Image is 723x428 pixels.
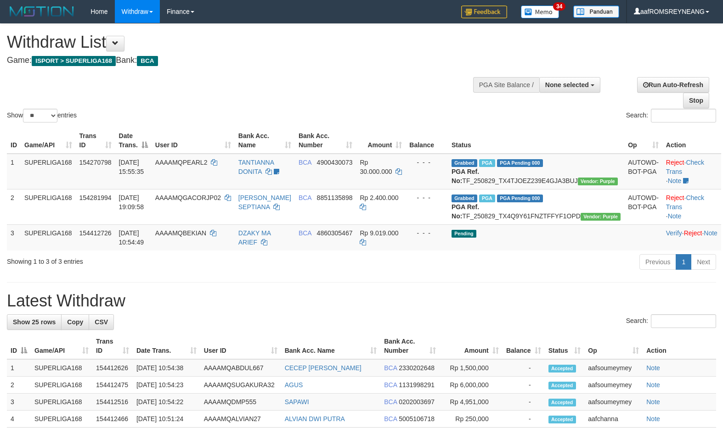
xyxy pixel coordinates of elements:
[7,394,31,411] td: 3
[452,168,479,184] b: PGA Ref. No:
[295,128,356,154] th: Bank Acc. Number: activate to sort column ascending
[299,194,311,201] span: BCA
[200,333,281,359] th: User ID: activate to sort column ascending
[399,364,435,372] span: Copy 2330202648 to clipboard
[7,314,62,330] a: Show 25 rows
[668,177,682,184] a: Note
[285,364,361,372] a: CECEP [PERSON_NAME]
[133,333,200,359] th: Date Trans.: activate to sort column ascending
[646,381,660,389] a: Note
[21,128,76,154] th: Game/API: activate to sort column ascending
[521,6,559,18] img: Button%20Memo.svg
[548,382,576,389] span: Accepted
[553,2,565,11] span: 34
[7,359,31,377] td: 1
[200,377,281,394] td: AAAAMQSUGAKURA32
[626,109,716,122] label: Search:
[133,394,200,411] td: [DATE] 10:54:22
[21,154,76,189] td: SUPERLIGA168
[548,365,576,372] span: Accepted
[92,359,133,377] td: 154412626
[573,6,619,18] img: panduan.png
[479,159,495,167] span: Marked by aafmaleo
[497,159,543,167] span: PGA Pending
[473,77,539,93] div: PGA Site Balance /
[440,333,503,359] th: Amount: activate to sort column ascending
[646,398,660,406] a: Note
[61,314,89,330] a: Copy
[13,318,56,326] span: Show 25 rows
[406,128,448,154] th: Balance
[7,154,21,189] td: 1
[384,398,397,406] span: BCA
[461,6,507,18] img: Feedback.jpg
[89,314,114,330] a: CSV
[684,229,702,237] a: Reject
[76,128,115,154] th: Trans ID: activate to sort column ascending
[452,230,476,238] span: Pending
[21,189,76,224] td: SUPERLIGA168
[360,194,398,201] span: Rp 2.400.000
[662,189,721,224] td: · ·
[133,411,200,428] td: [DATE] 10:51:24
[31,359,92,377] td: SUPERLIGA168
[281,333,381,359] th: Bank Acc. Name: activate to sort column ascending
[356,128,406,154] th: Amount: activate to sort column ascending
[662,128,721,154] th: Action
[409,228,444,238] div: - - -
[503,333,545,359] th: Balance: activate to sort column ascending
[448,128,624,154] th: Status
[137,56,158,66] span: BCA
[497,195,543,202] span: PGA Pending
[235,128,295,154] th: Bank Acc. Name: activate to sort column ascending
[624,128,662,154] th: Op: activate to sort column ascending
[676,254,691,270] a: 1
[584,359,643,377] td: aafsoumeymey
[503,377,545,394] td: -
[651,314,716,328] input: Search:
[581,213,621,221] span: Vendor URL: https://trx4.1velocity.biz
[7,33,473,51] h1: Withdraw List
[637,77,709,93] a: Run Auto-Refresh
[7,411,31,428] td: 4
[285,415,345,422] a: ALVIAN DWI PUTRA
[200,394,281,411] td: AAAAMQDMP555
[79,159,112,166] span: 154270798
[155,229,206,237] span: AAAAMQBEKIAN
[7,253,294,266] div: Showing 1 to 3 of 3 entries
[79,229,112,237] span: 154412726
[384,364,397,372] span: BCA
[299,229,311,237] span: BCA
[7,377,31,394] td: 2
[119,194,144,211] span: [DATE] 19:09:58
[503,359,545,377] td: -
[115,128,152,154] th: Date Trans.: activate to sort column descending
[200,359,281,377] td: AAAAMQABDUL667
[691,254,716,270] a: Next
[7,292,716,310] h1: Latest Withdraw
[31,411,92,428] td: SUPERLIGA168
[626,314,716,328] label: Search:
[152,128,235,154] th: User ID: activate to sort column ascending
[92,411,133,428] td: 154412466
[646,415,660,422] a: Note
[67,318,83,326] span: Copy
[639,254,676,270] a: Previous
[479,195,495,202] span: Marked by aafnonsreyleab
[7,128,21,154] th: ID
[452,195,477,202] span: Grabbed
[548,416,576,423] span: Accepted
[285,398,309,406] a: SAPAWI
[238,159,274,175] a: TANTIANNA DONITA
[384,381,397,389] span: BCA
[119,159,144,175] span: [DATE] 15:55:35
[79,194,112,201] span: 154281994
[643,333,716,359] th: Action
[545,81,589,89] span: None selected
[238,229,271,246] a: DZAKY MA ARIEF
[92,333,133,359] th: Trans ID: activate to sort column ascending
[7,109,77,122] label: Show entries
[704,229,717,237] a: Note
[238,194,291,211] a: [PERSON_NAME] SEPTIANA
[7,333,31,359] th: ID: activate to sort column descending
